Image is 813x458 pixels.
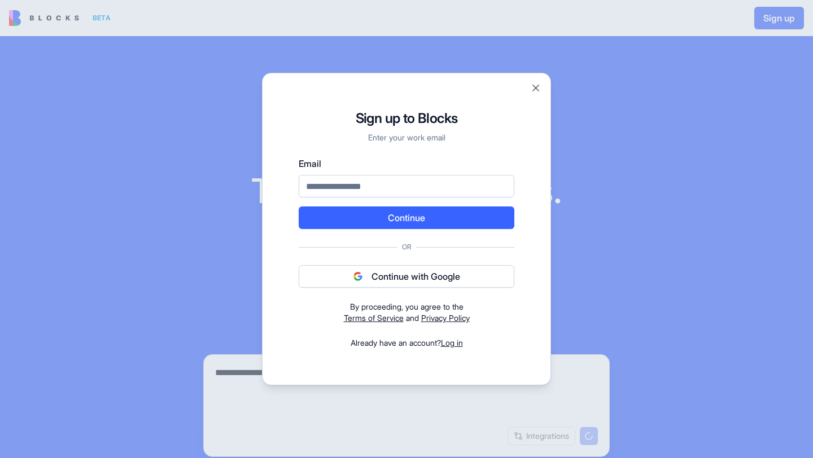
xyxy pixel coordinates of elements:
[299,206,514,229] button: Continue
[344,313,404,323] a: Terms of Service
[421,313,470,323] a: Privacy Policy
[299,265,514,288] button: Continue with Google
[299,301,514,324] div: and
[299,157,514,170] label: Email
[299,132,514,143] p: Enter your work email
[530,82,541,94] button: Close
[299,301,514,312] div: By proceeding, you agree to the
[397,243,416,252] span: Or
[441,338,463,347] a: Log in
[353,272,362,281] img: google logo
[299,109,514,127] h1: Sign up to Blocks
[299,337,514,349] div: Already have an account?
